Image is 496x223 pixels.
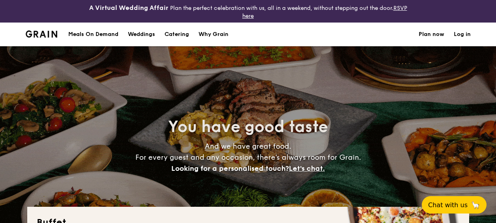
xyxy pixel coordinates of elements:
[194,23,233,46] a: Why Grain
[471,200,480,210] span: 🦙
[83,3,414,19] div: Plan the perfect celebration with us, all in a weekend, without stepping out the door.
[26,30,58,38] a: Logotype
[26,30,58,38] img: Grain
[428,201,468,209] span: Chat with us
[123,23,160,46] a: Weddings
[198,23,228,46] div: Why Grain
[89,3,168,13] h4: A Virtual Wedding Affair
[454,23,471,46] a: Log in
[422,196,487,214] button: Chat with us🦙
[135,142,361,173] span: And we have great food. For every guest and any occasion, there’s always room for Grain.
[165,23,189,46] h1: Catering
[168,117,328,136] span: You have good taste
[64,23,123,46] a: Meals On Demand
[419,23,444,46] a: Plan now
[128,23,155,46] div: Weddings
[171,164,289,173] span: Looking for a personalised touch?
[68,23,118,46] div: Meals On Demand
[160,23,194,46] a: Catering
[289,164,325,173] span: Let's chat.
